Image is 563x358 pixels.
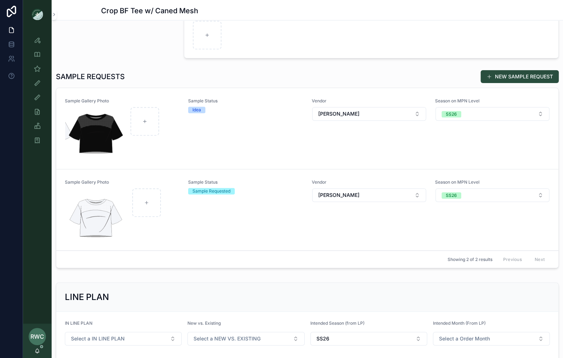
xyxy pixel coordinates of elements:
span: Sample Gallery Photo [65,179,180,185]
span: Select a IN LINE PLAN [71,335,125,342]
button: Select Button [187,332,304,345]
span: Intended Month (From LP) [433,320,486,326]
span: SS26 [316,335,329,342]
span: [PERSON_NAME] [318,192,359,199]
div: Idea [192,107,201,113]
button: Select Button [435,107,549,121]
span: Vendor [312,179,426,185]
span: Sample Gallery Photo [65,98,180,104]
img: Screenshot-2025-10-10-at-1.23.59-PM.png [65,107,128,159]
img: Screenshot-2025-08-24-at-5.13.43-PM.png [65,188,129,240]
a: Sample Gallery PhotoScreenshot-2025-10-10-at-1.23.59-PM.pngSample StatusIdeaVendorSelect ButtonSe... [56,88,558,169]
span: Sample Status [188,179,303,185]
img: App logo [32,9,43,20]
span: New vs. Existing [187,320,221,326]
span: Showing 2 of 2 results [447,257,492,262]
button: Select Button [435,188,549,202]
button: Select Button [433,332,550,345]
span: Select a NEW VS. EXISTING [194,335,261,342]
h1: SAMPLE REQUESTS [56,72,125,82]
button: Select Button [65,332,182,345]
div: SS26 [446,111,457,117]
button: Select Button [312,107,426,121]
span: Intended Season (from LP) [310,320,364,326]
span: Season on MPN Level [435,98,550,104]
div: SS26 [446,192,457,199]
button: Select Button [312,188,426,202]
button: NEW SAMPLE REQUEST [481,70,559,83]
button: Select Button [310,332,427,345]
span: [PERSON_NAME] [318,110,359,117]
span: Season on MPN Level [435,179,550,185]
span: Vendor [312,98,426,104]
h2: LINE PLAN [65,291,109,303]
div: scrollable content [23,29,52,156]
span: Sample Status [188,98,303,104]
div: Sample Requested [192,188,230,194]
span: IN LINE PLAN [65,320,92,326]
span: Select a Order Month [439,335,490,342]
a: Sample Gallery PhotoScreenshot-2025-08-24-at-5.13.43-PM.pngSample StatusSample RequestedVendorSel... [56,169,558,251]
span: RWC [30,332,44,341]
h1: Crop BF Tee w/ Caned Mesh [101,6,198,16]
